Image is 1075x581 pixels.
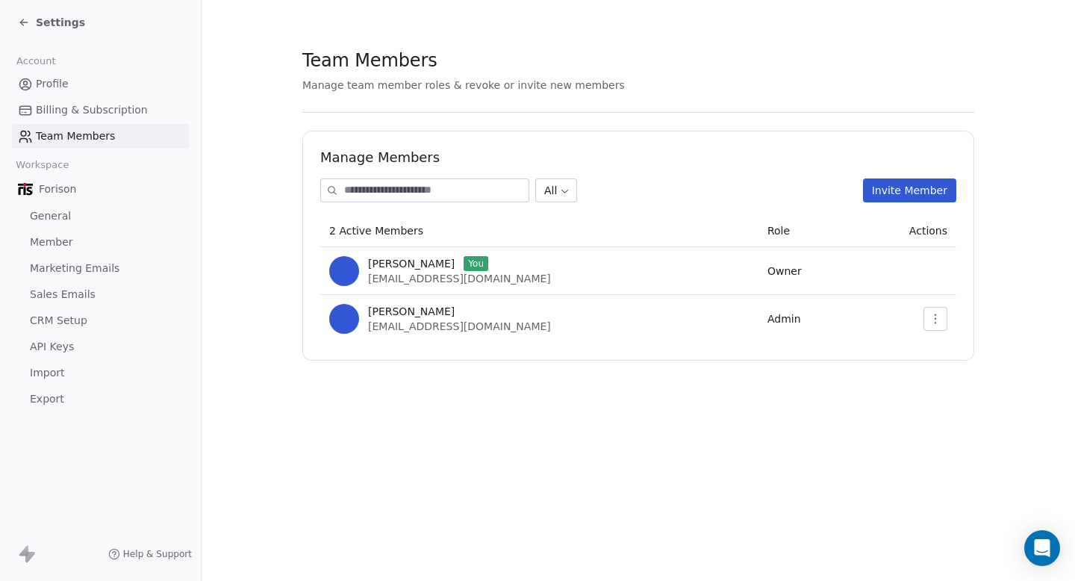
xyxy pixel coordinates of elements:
span: Billing & Subscription [36,102,148,118]
a: Profile [12,72,189,96]
a: Settings [18,15,85,30]
a: Marketing Emails [12,256,189,281]
span: Owner [767,265,802,277]
span: Team Members [36,128,115,144]
h1: Manage Members [320,149,956,167]
a: Billing & Subscription [12,98,189,122]
a: API Keys [12,335,189,359]
span: Marketing Emails [30,261,119,276]
span: Actions [909,225,947,237]
span: 2 Active Members [329,225,423,237]
span: Help & Support [123,548,192,560]
span: Team Members [302,49,437,72]
span: [EMAIL_ADDRESS][DOMAIN_NAME] [368,273,551,285]
span: Sales Emails [30,287,96,302]
span: Account [10,50,62,72]
span: [PERSON_NAME] [368,304,455,319]
span: Profile [36,76,69,92]
span: [PERSON_NAME] [368,256,455,271]
span: Forison [39,181,77,196]
span: General [30,208,71,224]
a: Member [12,230,189,255]
a: Team Members [12,124,189,149]
span: API Keys [30,339,74,355]
span: Settings [36,15,85,30]
span: Role [767,225,790,237]
span: Workspace [10,154,75,176]
span: Import [30,365,64,381]
span: Admin [767,313,801,325]
img: Logo%20Rectangular%202.png [18,181,33,196]
a: Help & Support [108,548,192,560]
a: Export [12,387,189,411]
span: Member [30,234,73,250]
a: CRM Setup [12,308,189,333]
div: Open Intercom Messenger [1024,530,1060,566]
a: Sales Emails [12,282,189,307]
a: General [12,204,189,229]
span: [EMAIL_ADDRESS][DOMAIN_NAME] [368,320,551,332]
span: CRM Setup [30,313,87,329]
button: Invite Member [863,178,956,202]
span: Export [30,391,64,407]
span: Manage team member roles & revoke or invite new members [302,79,625,91]
a: Import [12,361,189,385]
span: You [464,256,488,271]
